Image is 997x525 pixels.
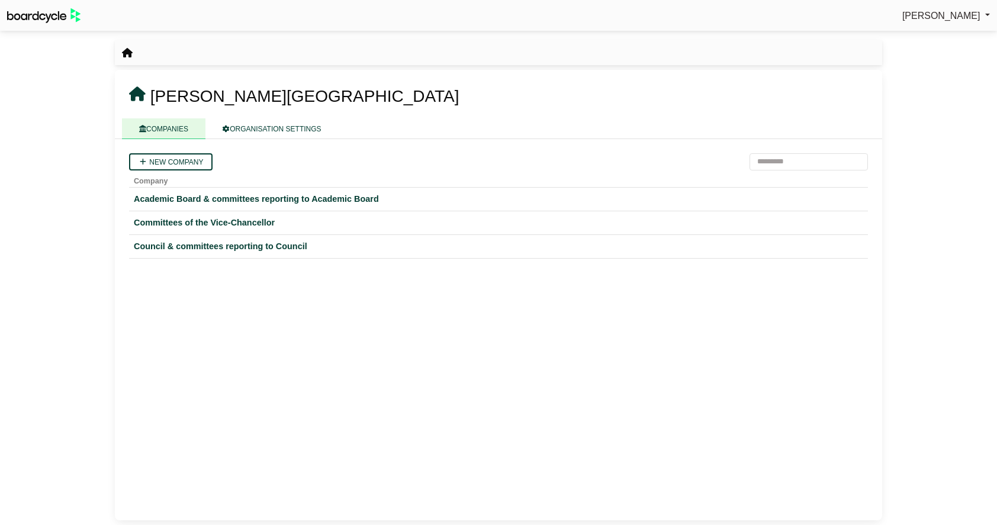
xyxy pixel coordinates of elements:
[7,8,81,23] img: BoardcycleBlackGreen-aaafeed430059cb809a45853b8cf6d952af9d84e6e89e1f1685b34bfd5cb7d64.svg
[150,87,459,105] span: [PERSON_NAME][GEOGRAPHIC_DATA]
[122,118,205,139] a: COMPANIES
[129,153,213,170] a: New company
[205,118,338,139] a: ORGANISATION SETTINGS
[134,192,863,206] a: Academic Board & committees reporting to Academic Board
[902,11,980,21] span: [PERSON_NAME]
[129,170,868,188] th: Company
[122,46,133,61] nav: breadcrumb
[134,240,863,253] a: Council & committees reporting to Council
[134,216,863,230] a: Committees of the Vice-Chancellor
[902,8,990,24] a: [PERSON_NAME]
